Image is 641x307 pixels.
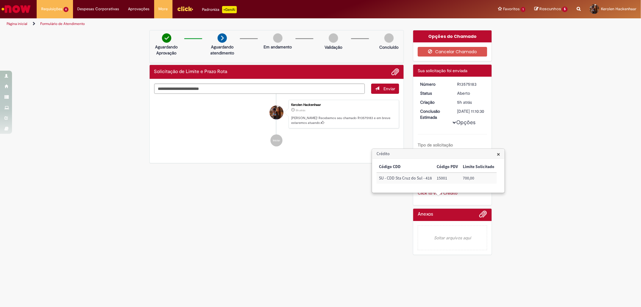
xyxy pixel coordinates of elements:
p: Aguardando atendimento [208,44,237,56]
h2: Anexos [418,212,433,217]
div: Opções do Chamado [413,30,492,42]
button: Adicionar anexos [479,210,487,221]
img: click_logo_yellow_360x200.png [177,4,193,13]
img: img-circle-grey.png [384,33,394,43]
div: 29/09/2025 09:10:26 [457,99,485,105]
button: Close [497,151,500,157]
li: Kerolen Hackenhaar [154,100,399,129]
span: Aprovações [128,6,150,12]
img: img-circle-grey.png [273,33,282,43]
ul: Histórico de tíquete [154,94,399,153]
img: arrow-next.png [218,33,227,43]
p: [PERSON_NAME]! Recebemos seu chamado R13575183 e em breve estaremos atuando. [291,116,396,125]
img: ServiceNow [1,3,32,15]
img: check-circle-green.png [162,33,171,43]
td: Código PDV: 15001 [434,173,460,184]
dt: Número [416,81,453,87]
dt: Criação [416,99,453,105]
dt: Conclusão Estimada [416,108,453,120]
em: Soltar arquivos aqui [418,226,487,250]
a: Rascunhos [534,6,568,12]
button: Cancelar Chamado [418,47,487,57]
span: Crédito [418,148,432,154]
span: 5 [562,7,568,12]
h3: Crédito [372,149,504,159]
time: 29/09/2025 09:10:26 [457,100,472,105]
ul: Trilhas de página [5,18,423,29]
b: Tipo de solicitação [418,142,453,148]
th: Limite Solicitado [460,161,497,173]
a: Página inicial [7,21,27,26]
span: Sua solicitação foi enviada [418,68,467,73]
td: Código CDD: SU - CDD Sta Cruz do Sul - 418 [377,173,434,184]
span: Favoritos [503,6,520,12]
div: Crédito [372,149,505,193]
div: [DATE] 11:10:30 [457,108,485,114]
p: Em andamento [264,44,292,50]
span: Rascunhos [539,6,561,12]
textarea: Digite sua mensagem aqui... [154,84,365,94]
th: Código CDD [377,161,434,173]
span: Despesas Corporativas [78,6,119,12]
p: Aguardando Aprovação [152,44,181,56]
dt: Status [416,90,453,96]
span: 5h atrás [296,109,305,112]
span: 1 [521,7,526,12]
span: 5h atrás [457,100,472,105]
span: More [159,6,168,12]
span: Requisições [41,6,62,12]
p: Validação [325,44,342,50]
th: Código PDV [434,161,460,173]
div: R13575183 [457,81,485,87]
time: 29/09/2025 09:10:26 [296,109,305,112]
a: Click to view Crédito [418,190,457,196]
div: Kerolen Hackenhaar [270,106,283,119]
button: Enviar [371,84,399,94]
td: Limite Solicitado: 700,00 [460,173,497,184]
button: Adicionar anexos [391,68,399,76]
span: Kerolen Hackenhaar [601,6,636,11]
div: Kerolen Hackenhaar [291,103,396,107]
div: Padroniza [202,6,237,13]
span: Enviar [383,86,395,91]
p: +GenAi [222,6,237,13]
img: img-circle-grey.png [329,33,338,43]
span: 6 [63,7,69,12]
span: × [497,150,500,158]
h2: Solicitação de Limite e Prazo Rota Histórico de tíquete [154,69,227,75]
p: Concluído [379,44,398,50]
a: Formulário de Atendimento [40,21,85,26]
div: Aberto [457,90,485,96]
